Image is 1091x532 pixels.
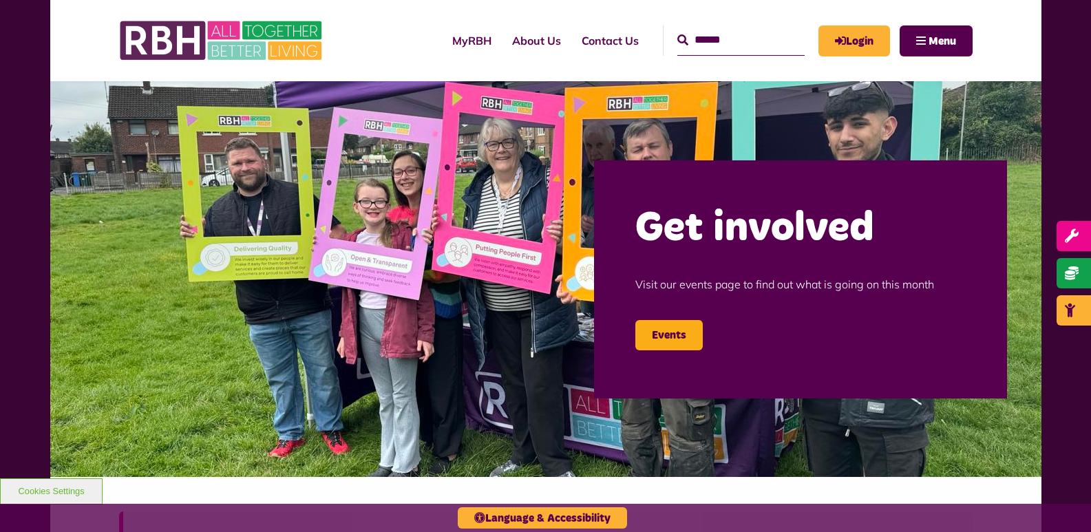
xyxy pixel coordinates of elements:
[929,36,956,47] span: Menu
[50,81,1041,477] img: Image (22)
[900,25,973,56] button: Navigation
[571,22,649,59] a: Contact Us
[818,25,890,56] a: MyRBH
[635,202,966,255] h2: Get involved
[635,255,966,313] p: Visit our events page to find out what is going on this month
[458,507,627,529] button: Language & Accessibility
[635,320,703,350] a: Events
[442,22,502,59] a: MyRBH
[502,22,571,59] a: About Us
[119,14,326,67] img: RBH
